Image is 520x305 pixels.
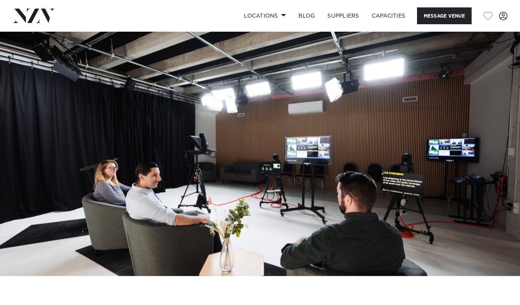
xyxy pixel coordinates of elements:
[366,7,412,24] a: Capacities
[417,7,472,24] button: Message Venue
[292,7,321,24] a: BLOG
[12,9,55,23] img: nzv-logo.png
[321,7,365,24] a: SUPPLIERS
[238,7,292,24] a: Locations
